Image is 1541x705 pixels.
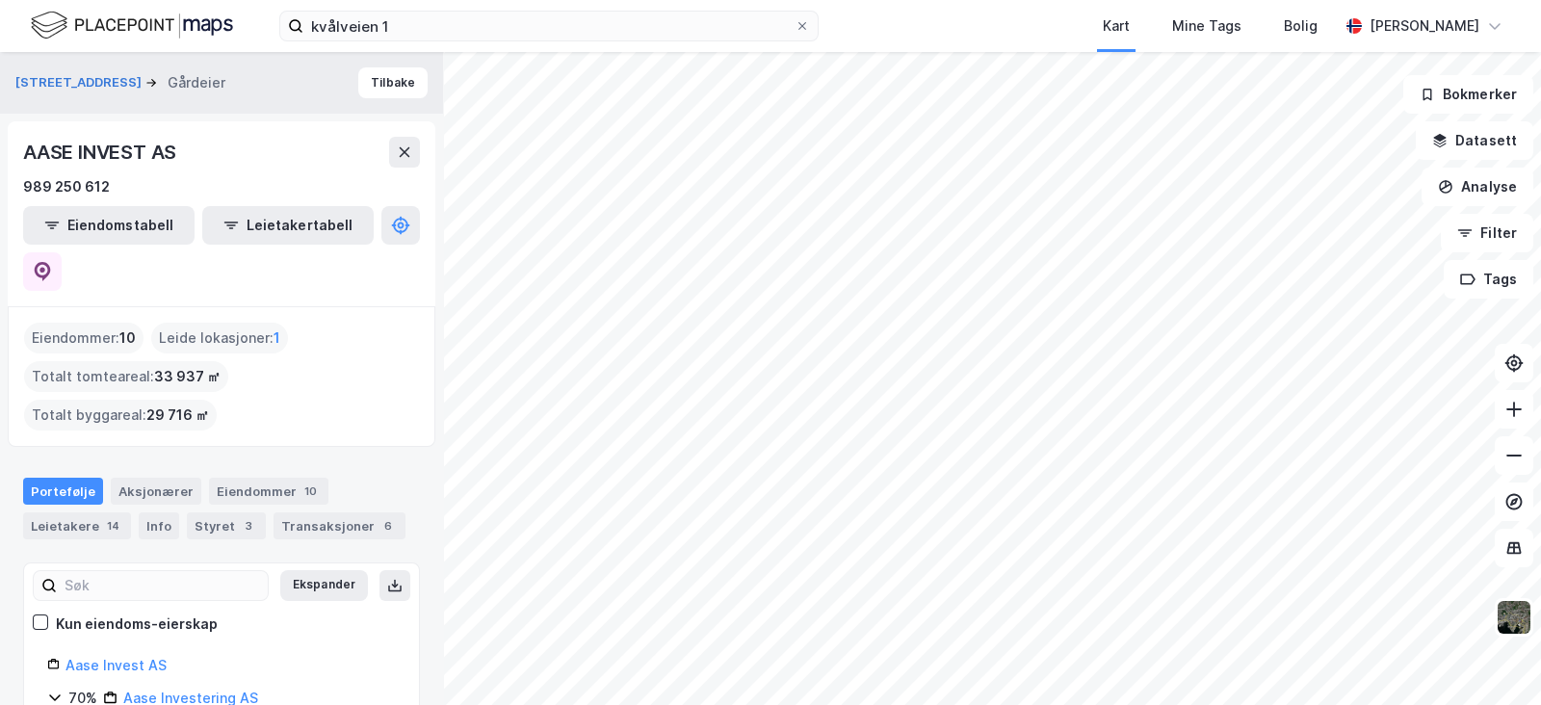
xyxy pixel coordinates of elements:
div: AASE INVEST AS [23,137,180,168]
button: Filter [1441,214,1533,252]
div: Aksjonærer [111,478,201,505]
div: Transaksjoner [274,512,405,539]
img: logo.f888ab2527a4732fd821a326f86c7f29.svg [31,9,233,42]
a: Aase Invest AS [65,657,167,673]
div: Leietakere [23,512,131,539]
button: Bokmerker [1403,75,1533,114]
button: Ekspander [280,570,368,601]
img: 9k= [1496,599,1532,636]
input: Søk på adresse, matrikkel, gårdeiere, leietakere eller personer [303,12,795,40]
div: Styret [187,512,266,539]
div: Info [139,512,179,539]
div: Leide lokasjoner : [151,323,288,353]
div: Bolig [1284,14,1318,38]
iframe: Chat Widget [1445,613,1541,705]
div: Eiendommer [209,478,328,505]
div: Kontrollprogram for chat [1445,613,1541,705]
span: 10 [119,326,136,350]
div: 14 [103,516,123,535]
div: Mine Tags [1172,14,1241,38]
input: Søk [57,571,268,600]
div: 3 [239,516,258,535]
div: 6 [379,516,398,535]
button: Tags [1444,260,1533,299]
button: Tilbake [358,67,428,98]
div: Totalt tomteareal : [24,361,228,392]
span: 33 937 ㎡ [154,365,221,388]
button: Leietakertabell [202,206,374,245]
div: [PERSON_NAME] [1370,14,1479,38]
div: Totalt byggareal : [24,400,217,431]
div: Kun eiendoms-eierskap [56,613,218,636]
button: Analyse [1422,168,1533,206]
span: 1 [274,326,280,350]
div: 10 [300,482,321,501]
div: Kart [1103,14,1130,38]
button: Eiendomstabell [23,206,195,245]
button: [STREET_ADDRESS] [15,73,145,92]
div: Gårdeier [168,71,225,94]
button: Datasett [1416,121,1533,160]
div: Portefølje [23,478,103,505]
div: Eiendommer : [24,323,144,353]
div: 989 250 612 [23,175,110,198]
span: 29 716 ㎡ [146,404,209,427]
